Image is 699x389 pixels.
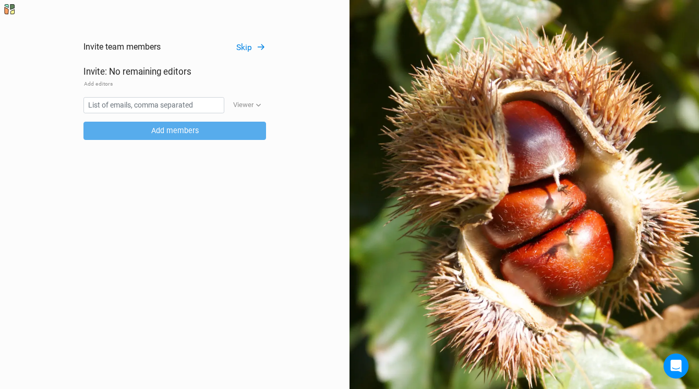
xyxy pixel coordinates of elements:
h2: Invite: No remaining editors [83,66,266,77]
input: List of emails, comma separated [83,97,224,113]
h1: Invite team members [83,42,161,54]
button: Skip [236,42,266,54]
button: Add editors [83,79,113,89]
div: Open Intercom Messenger [664,353,689,379]
button: Viewer [228,97,266,113]
div: Viewer [233,100,254,110]
button: Add members [83,122,266,140]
